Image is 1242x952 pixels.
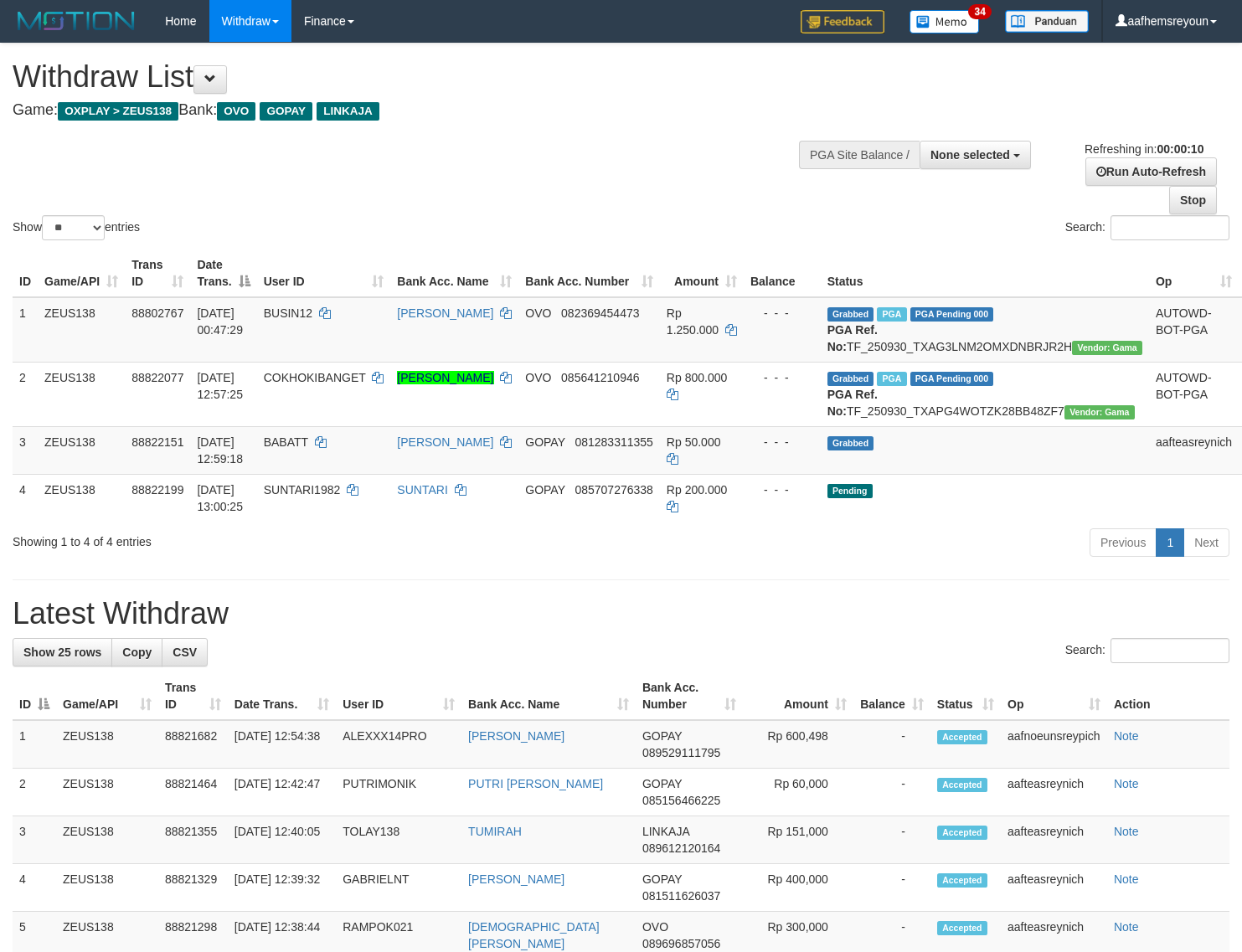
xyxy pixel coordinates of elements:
span: Copy 085707276338 to clipboard [575,483,652,497]
td: 2 [13,769,56,816]
td: PUTRIMONIK [336,769,461,816]
a: [DEMOGRAPHIC_DATA][PERSON_NAME] [468,920,600,950]
h1: Latest Withdraw [13,597,1229,630]
td: TF_250930_TXAPG4WOTZK28BB48ZF7 [821,362,1149,426]
a: Show 25 rows [13,638,112,666]
span: Copy 081511626037 to clipboard [642,889,720,903]
th: Status: activate to sort column ascending [930,672,1001,720]
td: 88821355 [158,816,228,864]
span: Marked by aafnoeunsreypich [877,372,906,386]
span: Grabbed [827,372,874,386]
span: SUNTARI1982 [264,483,341,497]
th: Date Trans.: activate to sort column descending [190,250,256,297]
td: aafteasreynich [1149,426,1239,474]
span: Grabbed [827,307,874,322]
div: - - - [750,305,814,322]
div: - - - [750,434,814,450]
span: GOPAY [525,435,564,449]
a: Note [1114,825,1139,838]
td: ZEUS138 [56,769,158,816]
img: Feedback.jpg [801,10,884,33]
td: ZEUS138 [38,474,125,522]
a: Copy [111,638,162,666]
th: Bank Acc. Name: activate to sort column ascending [390,250,518,297]
a: [PERSON_NAME] [397,306,493,320]
select: Showentries [42,215,105,240]
a: [PERSON_NAME] [397,371,493,384]
td: 4 [13,864,56,912]
span: [DATE] 12:59:18 [197,435,243,466]
td: 88821682 [158,720,228,769]
span: 34 [968,4,991,19]
a: CSV [162,638,208,666]
td: GABRIELNT [336,864,461,912]
td: 4 [13,474,38,522]
td: ZEUS138 [56,864,158,912]
th: Bank Acc. Name: activate to sort column ascending [461,672,636,720]
span: 88822199 [131,483,183,497]
td: ALEXXX14PRO [336,720,461,769]
img: Button%20Memo.svg [910,10,980,33]
th: Balance [744,250,821,297]
td: ZEUS138 [56,720,158,769]
td: TF_250930_TXAG3LNM2OMXDNBRJR2H [821,297,1149,363]
span: CSV [173,646,197,659]
span: BUSIN12 [264,306,312,320]
td: [DATE] 12:39:32 [228,864,336,912]
span: OVO [525,306,551,320]
th: ID [13,250,38,297]
th: Op: activate to sort column ascending [1149,250,1239,297]
span: Copy [122,646,152,659]
td: aafteasreynich [1001,769,1107,816]
a: Note [1114,729,1139,743]
td: ZEUS138 [56,816,158,864]
th: Trans ID: activate to sort column ascending [158,672,228,720]
a: 1 [1156,528,1184,557]
td: [DATE] 12:40:05 [228,816,336,864]
td: 88821329 [158,864,228,912]
span: Rp 800.000 [667,371,727,384]
td: [DATE] 12:42:47 [228,769,336,816]
a: [PERSON_NAME] [468,872,564,886]
span: Copy 089696857056 to clipboard [642,937,720,950]
a: Next [1183,528,1229,557]
td: 2 [13,362,38,426]
th: Game/API: activate to sort column ascending [38,250,125,297]
td: Rp 60,000 [743,769,853,816]
th: Op: activate to sort column ascending [1001,672,1107,720]
span: Copy 081283311355 to clipboard [575,435,652,449]
td: aafnoeunsreypich [1001,720,1107,769]
span: None selected [930,148,1010,162]
th: Game/API: activate to sort column ascending [56,672,158,720]
span: Copy 089529111795 to clipboard [642,746,720,759]
span: OVO [217,102,255,121]
span: Accepted [937,826,987,840]
span: 88822151 [131,435,183,449]
td: ZEUS138 [38,426,125,474]
th: Status [821,250,1149,297]
td: ZEUS138 [38,362,125,426]
th: User ID: activate to sort column ascending [257,250,391,297]
a: [PERSON_NAME] [397,435,493,449]
td: aafteasreynich [1001,816,1107,864]
span: 88822077 [131,371,183,384]
td: 3 [13,426,38,474]
td: Rp 400,000 [743,864,853,912]
th: Balance: activate to sort column ascending [853,672,930,720]
a: SUNTARI [397,483,447,497]
button: None selected [920,141,1031,169]
th: Bank Acc. Number: activate to sort column ascending [636,672,743,720]
td: aafteasreynich [1001,864,1107,912]
img: panduan.png [1005,10,1089,33]
span: Grabbed [827,436,874,450]
span: Show 25 rows [23,646,101,659]
span: OVO [642,920,668,934]
img: MOTION_logo.png [13,8,140,33]
td: 3 [13,816,56,864]
span: Accepted [937,873,987,888]
a: Note [1114,777,1139,790]
span: Vendor URL: https://trx31.1velocity.biz [1064,405,1135,419]
th: Trans ID: activate to sort column ascending [125,250,190,297]
span: Refreshing in: [1085,142,1203,156]
h1: Withdraw List [13,60,812,94]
